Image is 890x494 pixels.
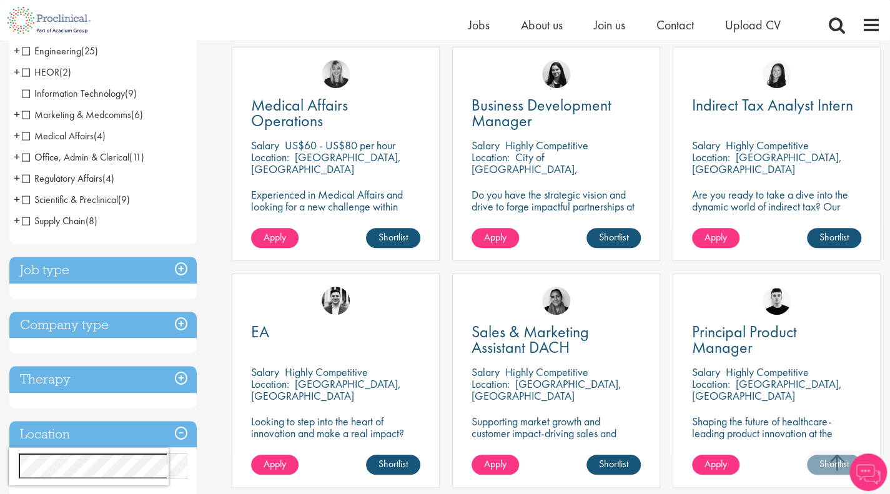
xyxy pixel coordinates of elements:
a: Join us [594,17,625,33]
span: Regulatory Affairs [22,172,114,185]
p: Do you have the strategic vision and drive to forge impactful partnerships at the forefront of ph... [472,189,641,260]
p: [GEOGRAPHIC_DATA], [GEOGRAPHIC_DATA] [472,377,621,403]
a: Principal Product Manager [692,324,861,355]
img: Indre Stankeviciute [542,60,570,88]
span: + [14,211,20,230]
span: (9) [125,87,137,100]
span: HEOR [22,66,59,79]
p: Looking to step into the heart of innovation and make a real impact? Join our pharmaceutical clie... [251,415,420,475]
a: Contact [656,17,694,33]
a: Shortlist [586,455,641,475]
img: Chatbot [849,453,887,491]
span: Location: [692,377,730,391]
span: Scientific & Preclinical [22,193,130,206]
a: Apply [472,228,519,248]
a: Jobs [468,17,490,33]
span: (9) [118,193,130,206]
span: Engineering [22,44,98,57]
span: Salary [472,138,500,152]
a: Apply [472,455,519,475]
span: Marketing & Medcomms [22,108,143,121]
span: + [14,190,20,209]
p: Highly Competitive [505,138,588,152]
span: Apply [705,457,727,470]
img: Edward Little [322,287,350,315]
a: Shortlist [366,455,420,475]
span: Medical Affairs Operations [251,94,348,131]
a: Apply [692,455,739,475]
h3: Company type [9,312,197,338]
a: Apply [251,228,299,248]
p: US$60 - US$80 per hour [285,138,395,152]
img: Janelle Jones [322,60,350,88]
span: Location: [251,150,289,164]
span: Salary [472,365,500,379]
h3: Location [9,421,197,448]
span: Salary [692,138,720,152]
span: Business Development Manager [472,94,611,131]
span: Apply [264,230,286,244]
p: Shaping the future of healthcare-leading product innovation at the intersection of technology and... [692,415,861,463]
span: Location: [692,150,730,164]
span: + [14,147,20,166]
span: + [14,126,20,145]
span: Office, Admin & Clerical [22,151,144,164]
span: Sales & Marketing Assistant DACH [472,321,589,358]
span: Location: [472,377,510,391]
p: [GEOGRAPHIC_DATA], [GEOGRAPHIC_DATA] [251,150,401,176]
span: Apply [484,230,507,244]
span: (6) [131,108,143,121]
span: Engineering [22,44,81,57]
span: + [14,41,20,60]
a: Shortlist [807,228,861,248]
p: Are you ready to take a dive into the dynamic world of indirect tax? Our client is recruiting for... [692,189,861,248]
span: Supply Chain [22,214,97,227]
span: Salary [251,138,279,152]
span: (8) [86,214,97,227]
a: Upload CV [725,17,781,33]
p: Highly Competitive [726,365,809,379]
p: Highly Competitive [726,138,809,152]
span: Principal Product Manager [692,321,797,358]
span: Information Technology [22,87,125,100]
a: Shortlist [366,228,420,248]
span: Location: [472,150,510,164]
span: (4) [102,172,114,185]
span: Apply [264,457,286,470]
span: + [14,105,20,124]
h3: Therapy [9,366,197,393]
div: Job type [9,257,197,284]
span: Office, Admin & Clerical [22,151,129,164]
span: EA [251,321,269,342]
span: (2) [59,66,71,79]
span: Indirect Tax Analyst Intern [692,94,853,116]
span: Scientific & Preclinical [22,193,118,206]
img: Patrick Melody [763,287,791,315]
a: Apply [692,228,739,248]
p: Experienced in Medical Affairs and looking for a new challenge within operations? Proclinical is ... [251,189,420,248]
iframe: reCAPTCHA [9,448,169,485]
p: Highly Competitive [285,365,368,379]
span: HEOR [22,66,71,79]
a: Shortlist [586,228,641,248]
a: Apply [251,455,299,475]
span: (11) [129,151,144,164]
p: City of [GEOGRAPHIC_DATA], [GEOGRAPHIC_DATA] [472,150,578,188]
span: Regulatory Affairs [22,172,102,185]
img: Numhom Sudsok [763,60,791,88]
span: + [14,62,20,81]
p: Supporting market growth and customer impact-driving sales and marketing excellence across DACH i... [472,415,641,463]
span: Medical Affairs [22,129,106,142]
a: About us [521,17,563,33]
span: (25) [81,44,98,57]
